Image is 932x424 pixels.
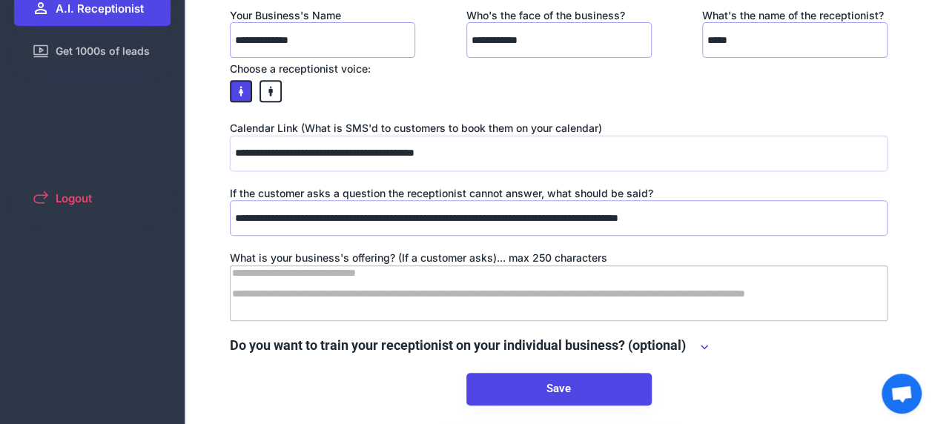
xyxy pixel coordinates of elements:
button: Get 1000s of leads [14,33,171,69]
span: Logout [56,193,92,204]
a: Open chat [882,374,922,414]
button: Save [466,373,652,405]
div: Who will the customer book a meeting with? [466,8,652,23]
div: What's the name of the receptionist? [702,8,888,23]
div: Your Business's Name [230,8,415,23]
div: What is your business's offering? (If a customer asks)... max 250 characters [230,251,888,265]
span: A.I. Receptionist [56,3,144,14]
font: Do you want to train your receptionist on your individual business? (optional) [230,337,686,353]
div: Calendar Link (What is SMS'd to customers to book them on your calendar) [230,121,888,136]
button: Logout [14,180,171,216]
div: Choose a receptionist voice: [230,62,415,76]
div: If the customer asks a question the receptionist cannot answer, what should be said? [230,186,888,201]
span: Get 1000s of leads [56,46,150,56]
